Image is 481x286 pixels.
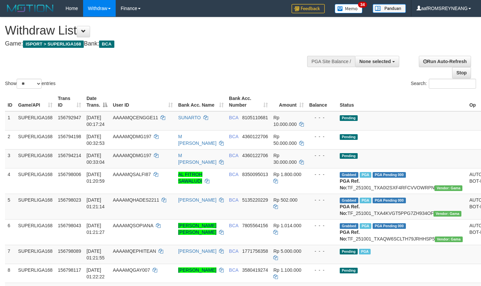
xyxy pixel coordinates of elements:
td: SUPERLIGA168 [16,149,56,168]
span: Copy 1771756358 to clipboard [242,248,268,254]
span: Rp 30.000.000 [273,153,297,165]
span: PGA Pending [373,172,406,178]
span: Marked by aafnonsreyleab [360,198,371,203]
span: BCA [229,115,238,120]
span: Rp 1.014.000 [273,223,301,228]
th: Trans ID: activate to sort column ascending [55,92,84,111]
td: TF_251001_TXA4KVGT5PPG7ZH934OF [337,194,467,219]
a: [PERSON_NAME] [178,248,216,254]
button: None selected [355,56,399,67]
span: 156798006 [58,172,81,177]
span: 156794214 [58,153,81,158]
span: Copy 8105110681 to clipboard [242,115,268,120]
img: Button%20Memo.svg [335,4,363,13]
span: [DATE] 01:21:14 [86,197,105,209]
td: SUPERLIGA168 [16,219,56,245]
a: Run Auto-Refresh [419,56,471,67]
select: Showentries [17,79,42,89]
th: ID [5,92,16,111]
span: Rp 5.000.000 [273,248,301,254]
td: 4 [5,168,16,194]
a: M [PERSON_NAME] [178,153,216,165]
td: 2 [5,130,16,149]
div: - - - [309,171,334,178]
span: AAAAMQSALFI87 [113,172,151,177]
span: AAAAMQSOPIANA [113,223,153,228]
span: [DATE] 01:22:22 [86,267,105,279]
span: Copy 8350095013 to clipboard [242,172,268,177]
b: PGA Ref. No: [340,178,360,190]
span: BCA [99,41,114,48]
a: SUNARTO [178,115,201,120]
div: - - - [309,248,334,254]
span: Pending [340,134,358,140]
td: 8 [5,264,16,283]
td: 1 [5,111,16,131]
td: 7 [5,245,16,264]
span: AAAAMQGAY007 [113,267,150,273]
span: Rp 10.000.000 [273,115,297,127]
td: SUPERLIGA168 [16,194,56,219]
span: Rp 502.000 [273,197,297,203]
span: AAAAMQEPHITEAN [113,248,156,254]
span: [DATE] 01:21:27 [86,223,105,235]
th: Balance [306,92,337,111]
img: Feedback.jpg [292,4,325,13]
span: None selected [359,59,391,64]
td: SUPERLIGA168 [16,130,56,149]
span: 156798117 [58,267,81,273]
th: User ID: activate to sort column ascending [110,92,176,111]
span: 156792947 [58,115,81,120]
span: Rp 1.100.000 [273,267,301,273]
span: BCA [229,153,238,158]
div: - - - [309,152,334,159]
span: BCA [229,267,238,273]
td: 5 [5,194,16,219]
span: Marked by aafnonsreyleab [360,223,371,229]
a: AL FITROH SAWALUDI [178,172,202,184]
th: Game/API: activate to sort column ascending [16,92,56,111]
span: 156798089 [58,248,81,254]
div: - - - [309,197,334,203]
a: [PERSON_NAME] [178,197,216,203]
span: Vendor URL: https://trx31.1velocity.biz [434,185,462,191]
a: [PERSON_NAME] [178,267,216,273]
input: Search: [429,79,476,89]
span: Rp 50.000.000 [273,134,297,146]
a: [PERSON_NAME] [PERSON_NAME] [178,223,216,235]
span: Marked by aafnonsreyleab [360,172,371,178]
span: [DATE] 00:17:24 [86,115,105,127]
span: Grabbed [340,223,358,229]
td: 6 [5,219,16,245]
span: Grabbed [340,172,358,178]
span: 156798043 [58,223,81,228]
span: [DATE] 00:33:04 [86,153,105,165]
span: AAAAMQDMG197 [113,134,151,139]
span: Copy 4360122706 to clipboard [242,134,268,139]
img: panduan.png [373,4,406,13]
span: Pending [340,249,358,254]
span: AAAAMQHADES2211 [113,197,159,203]
span: Vendor URL: https://trx31.1velocity.biz [435,237,463,242]
th: Status [337,92,467,111]
td: TF_251001_TXAQW6SCLTH79JRHHSP5 [337,219,467,245]
span: AAAAMQCENGGE11 [113,115,158,120]
span: BCA [229,197,238,203]
td: SUPERLIGA168 [16,111,56,131]
span: Pending [340,268,358,273]
div: - - - [309,267,334,273]
span: BCA [229,134,238,139]
span: AAAAMQDMG197 [113,153,151,158]
div: PGA Site Balance / [307,56,355,67]
th: Date Trans.: activate to sort column descending [84,92,110,111]
td: SUPERLIGA168 [16,168,56,194]
label: Show entries [5,79,56,89]
td: SUPERLIGA168 [16,245,56,264]
th: Bank Acc. Number: activate to sort column ascending [226,92,271,111]
td: SUPERLIGA168 [16,264,56,283]
div: - - - [309,133,334,140]
th: Amount: activate to sort column ascending [271,92,306,111]
a: M [PERSON_NAME] [178,134,216,146]
b: PGA Ref. No: [340,230,360,241]
span: Rp 1.800.000 [273,172,301,177]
